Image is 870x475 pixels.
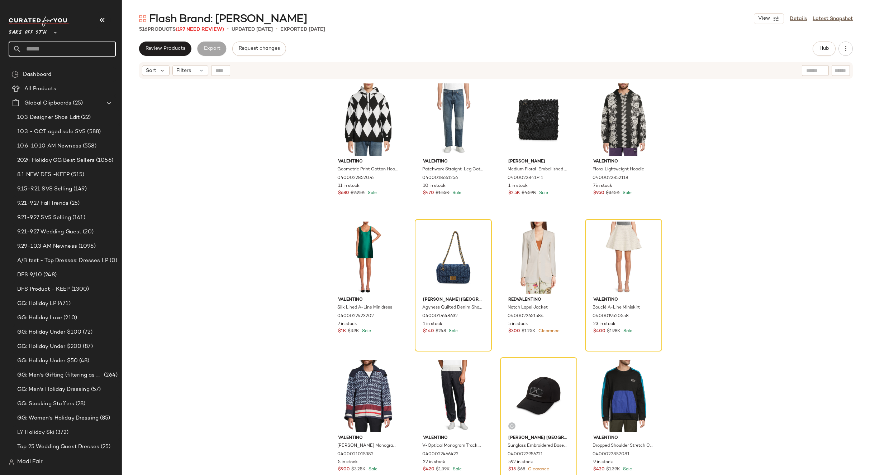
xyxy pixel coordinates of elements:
[417,83,489,156] img: 0400018661256_NAVY
[338,435,399,441] span: Valentino
[593,451,629,458] span: 0400022852081
[17,113,80,122] span: 10.3 Designer Shoe Edit
[508,305,548,311] span: Notch Lapel Jacket
[139,26,224,33] div: Products
[17,285,70,294] span: DFS Product - KEEP
[588,83,660,156] img: 0400022852118_BLACKWHITE
[436,328,446,335] span: $248
[90,386,101,394] span: (57)
[95,156,113,165] span: (1056)
[527,467,549,472] span: Clearance
[17,400,74,408] span: GG: Stocking Stuffers
[337,451,374,458] span: 0400021015382
[71,99,83,107] span: (25)
[337,175,374,181] span: 0400022852076
[338,159,399,165] span: Valentino
[417,222,489,294] img: 0400017648632_DENIM
[17,271,42,279] span: DFS 9/10
[593,166,644,173] span: Floral Lightweight Hoodie
[99,443,111,451] span: (25)
[23,71,51,79] span: Dashboard
[423,328,434,335] span: $140
[17,171,70,179] span: 8.1 NEW DFS -KEEP
[70,285,89,294] span: (1300)
[9,24,47,37] span: Saks OFF 5TH
[351,190,365,197] span: $2.25K
[422,166,483,173] span: Patchwork Straight-Leg Cotton Jeans
[146,67,156,74] span: Sort
[337,305,392,311] span: Silk Lined A-Line Minidress
[436,190,450,197] span: $1.55K
[80,113,91,122] span: (22)
[508,459,533,466] span: 592 in stock
[338,190,349,197] span: $680
[508,466,516,473] span: $15
[56,300,71,308] span: (471)
[447,329,458,334] span: Sale
[622,329,632,334] span: Sale
[621,191,632,195] span: Sale
[9,16,70,26] img: cfy_white_logo.C9jOOHJF.svg
[422,305,483,311] span: Agyness Quilted Denim Shoulder Bag
[813,42,836,56] button: Hub
[423,459,445,466] span: 22 in stock
[593,183,612,189] span: 7 in stock
[508,321,528,328] span: 5 in stock
[508,297,569,303] span: REDValentino
[176,67,191,74] span: Filters
[227,25,229,34] span: •
[607,328,621,335] span: $1.98K
[593,435,654,441] span: Valentino
[508,190,520,197] span: $2.5K
[338,321,357,328] span: 7 in stock
[593,175,628,181] span: 0400022852118
[337,166,398,173] span: Geometric Print Cotton Hoodie
[593,159,654,165] span: Valentino
[338,183,360,189] span: 11 in stock
[417,360,489,432] img: 0400022466422
[81,328,92,336] span: (72)
[139,15,146,22] img: svg%3e
[754,13,784,24] button: View
[68,199,80,208] span: (25)
[422,313,458,320] span: 0400017648632
[81,228,94,236] span: (20)
[238,46,280,52] span: Request changes
[77,242,96,251] span: (1096)
[593,305,640,311] span: Bouclé A-Line Miniskirt
[503,222,575,294] img: 0400022651584_LATTE
[606,190,620,197] span: $3.15K
[423,190,434,197] span: $470
[232,42,286,56] button: Request changes
[62,314,77,322] span: (210)
[276,25,277,34] span: •
[367,467,377,472] span: Sale
[71,214,85,222] span: (161)
[338,328,346,335] span: $1K
[508,443,568,449] span: Sunglass Embroidered Baseball Hat
[81,343,93,351] span: (87)
[422,451,458,458] span: 0400022466422
[139,42,191,56] button: Review Products
[508,435,569,441] span: [PERSON_NAME] [GEOGRAPHIC_DATA]
[337,313,374,320] span: 0400022423202
[86,128,101,136] span: (588)
[145,46,185,52] span: Review Products
[510,424,514,428] img: svg%3e
[17,458,43,466] span: Madi Fair
[593,328,605,335] span: $400
[72,185,87,193] span: (149)
[593,190,604,197] span: $950
[17,357,78,365] span: GG: Holiday Under $50
[348,328,359,335] span: $3.9K
[508,328,520,335] span: $300
[593,313,629,320] span: 0400019520558
[17,142,81,150] span: 10.6-10.10 AM Newness
[338,466,350,473] span: $900
[813,15,853,23] a: Latest Snapshot
[422,175,458,181] span: 0400018661256
[819,46,829,52] span: Hub
[17,443,99,451] span: Top 25 Wedding Guest Dresses
[338,459,358,466] span: 5 in stock
[17,343,81,351] span: GG: Holiday Under $200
